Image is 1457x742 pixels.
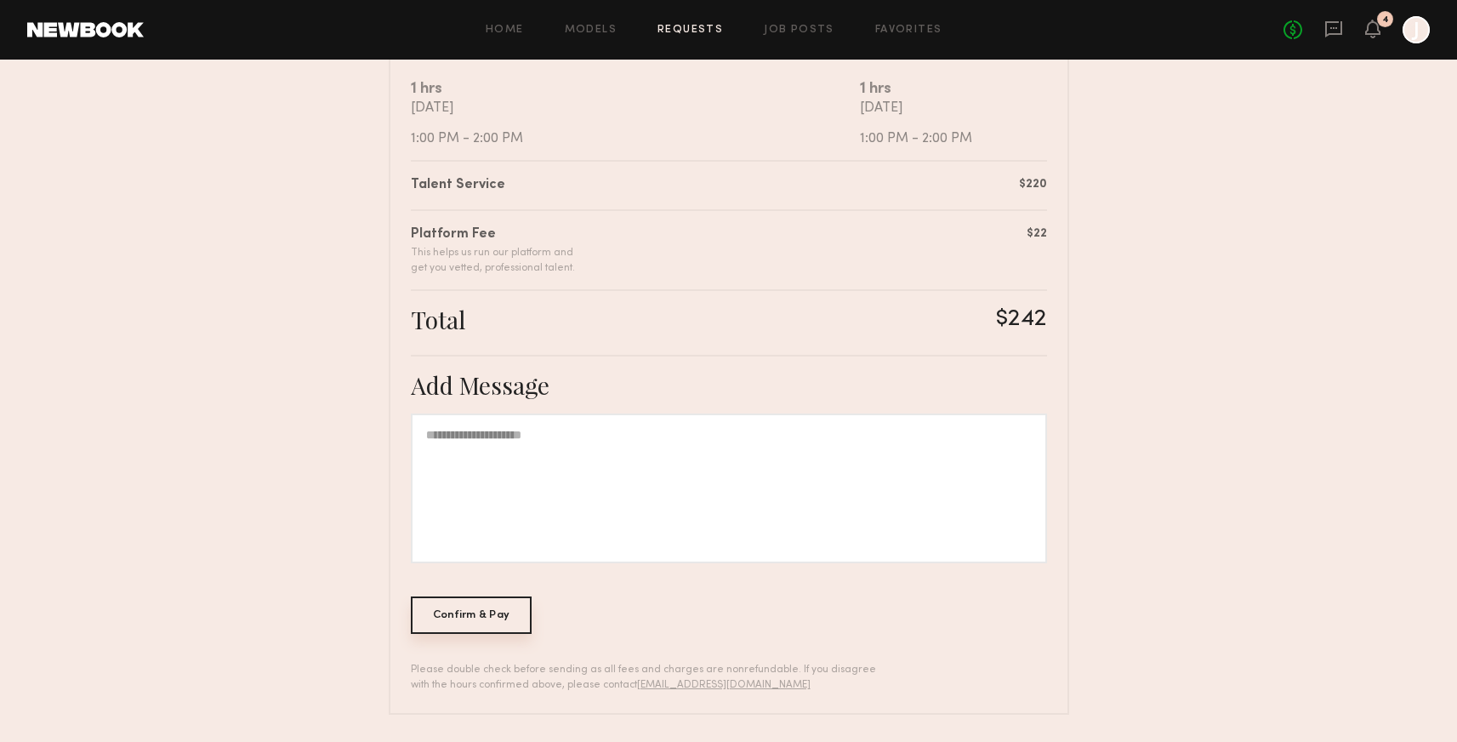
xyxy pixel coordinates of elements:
[1403,16,1430,43] a: J
[565,25,617,36] a: Models
[411,596,532,634] div: Confirm & Pay
[411,662,888,693] div: Please double check before sending as all fees and charges are nonrefundable. If you disagree wit...
[764,25,834,36] a: Job Posts
[1019,175,1047,193] div: $220
[657,25,723,36] a: Requests
[411,305,465,334] div: Total
[411,77,860,100] div: 1 hrs
[1027,225,1047,243] div: $22
[411,34,860,64] div: Booked Hours
[411,100,860,146] div: [DATE] 1:00 PM - 2:00 PM
[411,370,1047,400] div: Add Message
[860,100,1047,146] div: [DATE] 1:00 PM - 2:00 PM
[637,680,811,690] a: [EMAIL_ADDRESS][DOMAIN_NAME]
[1382,15,1389,25] div: 4
[486,25,524,36] a: Home
[860,77,1047,100] div: 1 hrs
[411,245,575,276] div: This helps us run our platform and get you vetted, professional talent.
[411,175,505,196] div: Talent Service
[860,34,1047,64] div: Confirmed Hours
[875,25,942,36] a: Favorites
[411,225,575,245] div: Platform Fee
[996,305,1047,334] div: $242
